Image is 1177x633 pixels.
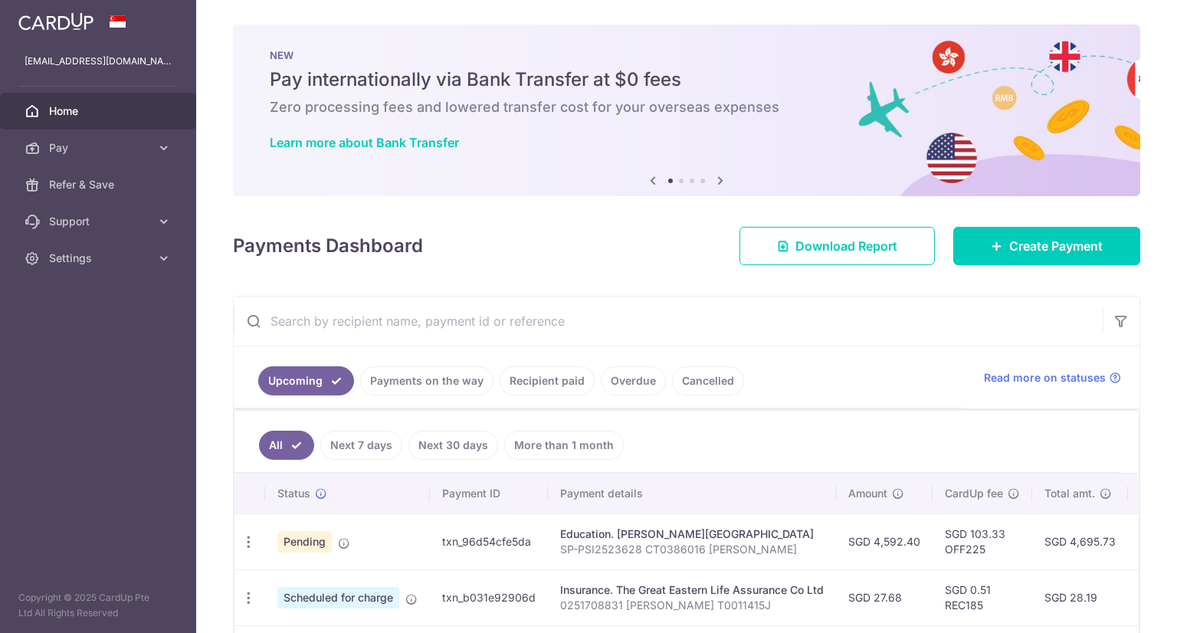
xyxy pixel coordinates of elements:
div: Insurance. The Great Eastern Life Assurance Co Ltd [560,582,824,598]
td: txn_b031e92906d [430,569,548,625]
input: Search by recipient name, payment id or reference [234,297,1103,346]
span: Pending [277,531,332,553]
a: Learn more about Bank Transfer [270,135,459,150]
p: [EMAIL_ADDRESS][DOMAIN_NAME] [25,54,172,69]
a: Cancelled [672,366,744,395]
th: Payment details [548,474,836,513]
img: CardUp [18,12,93,31]
th: Payment ID [430,474,548,513]
td: SGD 103.33 OFF225 [933,513,1032,569]
a: Next 7 days [320,431,402,460]
td: SGD 28.19 [1032,569,1128,625]
td: SGD 0.51 REC185 [933,569,1032,625]
span: Read more on statuses [984,370,1106,385]
a: Download Report [739,227,935,265]
h6: Zero processing fees and lowered transfer cost for your overseas expenses [270,98,1103,116]
a: Next 30 days [408,431,498,460]
span: Amount [848,486,887,501]
span: Scheduled for charge [277,587,399,608]
td: SGD 27.68 [836,569,933,625]
a: Recipient paid [500,366,595,395]
p: 0251708831 [PERSON_NAME] T0011415J [560,598,824,613]
div: Education. [PERSON_NAME][GEOGRAPHIC_DATA] [560,526,824,542]
span: Total amt. [1044,486,1095,501]
span: Download Report [795,237,897,255]
span: Support [49,214,150,229]
td: SGD 4,592.40 [836,513,933,569]
span: Settings [49,251,150,266]
p: NEW [270,49,1103,61]
img: Bank transfer banner [233,25,1140,196]
span: Create Payment [1009,237,1103,255]
span: Refer & Save [49,177,150,192]
h4: Payments Dashboard [233,232,423,260]
td: SGD 4,695.73 [1032,513,1128,569]
span: Home [49,103,150,119]
p: SP-PSI2523628 CT0386016 [PERSON_NAME] [560,542,824,557]
a: All [259,431,314,460]
a: More than 1 month [504,431,624,460]
h5: Pay internationally via Bank Transfer at $0 fees [270,67,1103,92]
span: Status [277,486,310,501]
span: CardUp fee [945,486,1003,501]
td: txn_96d54cfe5da [430,513,548,569]
a: Create Payment [953,227,1140,265]
a: Upcoming [258,366,354,395]
a: Overdue [601,366,666,395]
span: Pay [49,140,150,156]
a: Read more on statuses [984,370,1121,385]
a: Payments on the way [360,366,493,395]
